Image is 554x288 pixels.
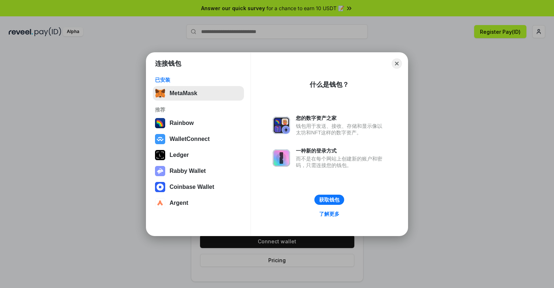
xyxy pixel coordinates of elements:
button: 获取钱包 [314,195,344,205]
div: 推荐 [155,106,242,113]
button: Close [392,58,402,69]
div: Rainbow [170,120,194,126]
div: 了解更多 [319,211,339,217]
button: Rainbow [153,116,244,130]
button: Ledger [153,148,244,162]
div: 什么是钱包？ [310,80,349,89]
a: 了解更多 [315,209,344,219]
div: 一种新的登录方式 [296,147,386,154]
img: svg+xml,%3Csvg%20width%3D%2228%22%20height%3D%2228%22%20viewBox%3D%220%200%2028%2028%22%20fill%3D... [155,182,165,192]
img: svg+xml,%3Csvg%20width%3D%22120%22%20height%3D%22120%22%20viewBox%3D%220%200%20120%20120%22%20fil... [155,118,165,128]
div: 而不是在每个网站上创建新的账户和密码，只需连接您的钱包。 [296,155,386,169]
img: svg+xml,%3Csvg%20xmlns%3D%22http%3A%2F%2Fwww.w3.org%2F2000%2Fsvg%22%20fill%3D%22none%22%20viewBox... [273,149,290,167]
h1: 连接钱包 [155,59,181,68]
div: WalletConnect [170,136,210,142]
button: Coinbase Wallet [153,180,244,194]
div: 钱包用于发送、接收、存储和显示像以太坊和NFT这样的数字资产。 [296,123,386,136]
div: 您的数字资产之家 [296,115,386,121]
div: Rabby Wallet [170,168,206,174]
button: Rabby Wallet [153,164,244,178]
div: Coinbase Wallet [170,184,214,190]
button: WalletConnect [153,132,244,146]
img: svg+xml,%3Csvg%20fill%3D%22none%22%20height%3D%2233%22%20viewBox%3D%220%200%2035%2033%22%20width%... [155,88,165,98]
div: 已安装 [155,77,242,83]
img: svg+xml,%3Csvg%20width%3D%2228%22%20height%3D%2228%22%20viewBox%3D%220%200%2028%2028%22%20fill%3D... [155,134,165,144]
button: MetaMask [153,86,244,101]
div: 获取钱包 [319,196,339,203]
div: MetaMask [170,90,197,97]
div: Ledger [170,152,189,158]
button: Argent [153,196,244,210]
img: svg+xml,%3Csvg%20xmlns%3D%22http%3A%2F%2Fwww.w3.org%2F2000%2Fsvg%22%20width%3D%2228%22%20height%3... [155,150,165,160]
img: svg+xml,%3Csvg%20xmlns%3D%22http%3A%2F%2Fwww.w3.org%2F2000%2Fsvg%22%20fill%3D%22none%22%20viewBox... [155,166,165,176]
img: svg+xml,%3Csvg%20xmlns%3D%22http%3A%2F%2Fwww.w3.org%2F2000%2Fsvg%22%20fill%3D%22none%22%20viewBox... [273,117,290,134]
div: Argent [170,200,188,206]
img: svg+xml,%3Csvg%20width%3D%2228%22%20height%3D%2228%22%20viewBox%3D%220%200%2028%2028%22%20fill%3D... [155,198,165,208]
